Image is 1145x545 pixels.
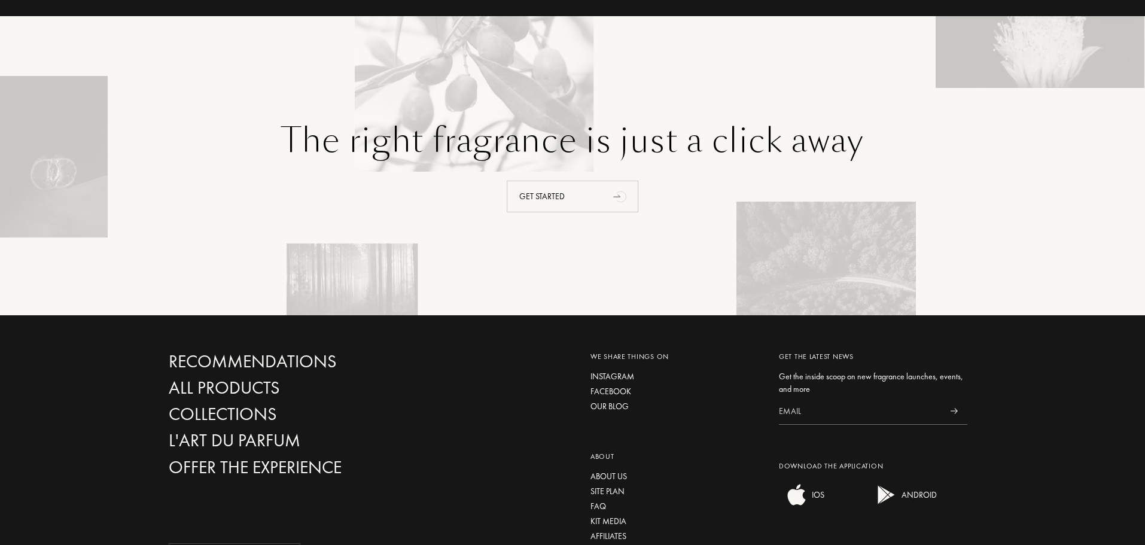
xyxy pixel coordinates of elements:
input: Email [779,398,940,425]
div: We share things on [590,351,761,362]
a: Recommendations [169,351,426,372]
div: animation [609,184,633,208]
a: FAQ [590,500,761,513]
div: Get the latest news [779,351,967,362]
a: All products [169,377,426,398]
img: ios app [785,483,809,507]
a: Site plan [590,485,761,498]
a: Affiliates [590,530,761,543]
div: Get the inside scoop on new fragrance launches, events, and more [779,370,967,395]
div: The right fragrance is just a click away [172,119,973,163]
a: Kit media [590,515,761,528]
a: L'Art du Parfum [169,430,426,451]
a: Get startedanimation [172,163,973,212]
a: Collections [169,404,426,425]
a: Facebook [590,385,761,398]
div: Download the application [779,461,967,471]
div: ANDROID [899,483,937,507]
img: news_send.svg [950,408,958,414]
a: android appANDROID [869,498,937,509]
div: IOS [809,483,824,507]
a: Offer the experience [169,457,426,478]
div: About [590,451,761,462]
a: ios appIOS [779,498,824,509]
a: Instagram [590,370,761,383]
a: Our blog [590,400,761,413]
img: android app [875,483,899,507]
a: About us [590,470,761,483]
div: Get started [507,181,638,212]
